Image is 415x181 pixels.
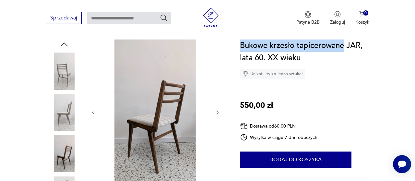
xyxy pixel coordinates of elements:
iframe: Smartsupp widget button [393,155,411,173]
div: 0 [363,10,369,16]
p: Patyna B2B [296,19,320,25]
div: Wysyłka w ciągu 7 dni roboczych [240,133,318,141]
img: Ikona medalu [305,11,311,18]
img: Zdjęcie produktu Bukowe krzesło tapicerowane JAR, lata 60. XX wieku [46,135,83,172]
img: Ikonka użytkownika [334,11,341,17]
button: 0Koszyk [355,11,369,25]
div: Unikat - tylko jedna sztuka! [240,69,305,79]
img: Ikona dostawy [240,122,248,130]
button: Szukaj [160,14,168,22]
p: Zaloguj [330,19,345,25]
button: Patyna B2B [296,11,320,25]
img: Patyna - sklep z meblami i dekoracjami vintage [201,8,220,27]
h1: Bukowe krzesło tapicerowane JAR, lata 60. XX wieku [240,40,369,64]
a: Ikona medaluPatyna B2B [296,11,320,25]
img: Ikona diamentu [243,71,248,77]
a: Sprzedawaj [46,16,82,21]
img: Zdjęcie produktu Bukowe krzesło tapicerowane JAR, lata 60. XX wieku [46,52,83,89]
button: Sprzedawaj [46,12,82,24]
button: Zaloguj [330,11,345,25]
button: Dodaj do koszyka [240,152,351,168]
img: Zdjęcie produktu Bukowe krzesło tapicerowane JAR, lata 60. XX wieku [46,94,83,131]
div: Dostawa od 60,00 PLN [240,122,318,130]
p: 550,00 zł [240,99,273,112]
img: Ikona koszyka [359,11,366,17]
p: Koszyk [355,19,369,25]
